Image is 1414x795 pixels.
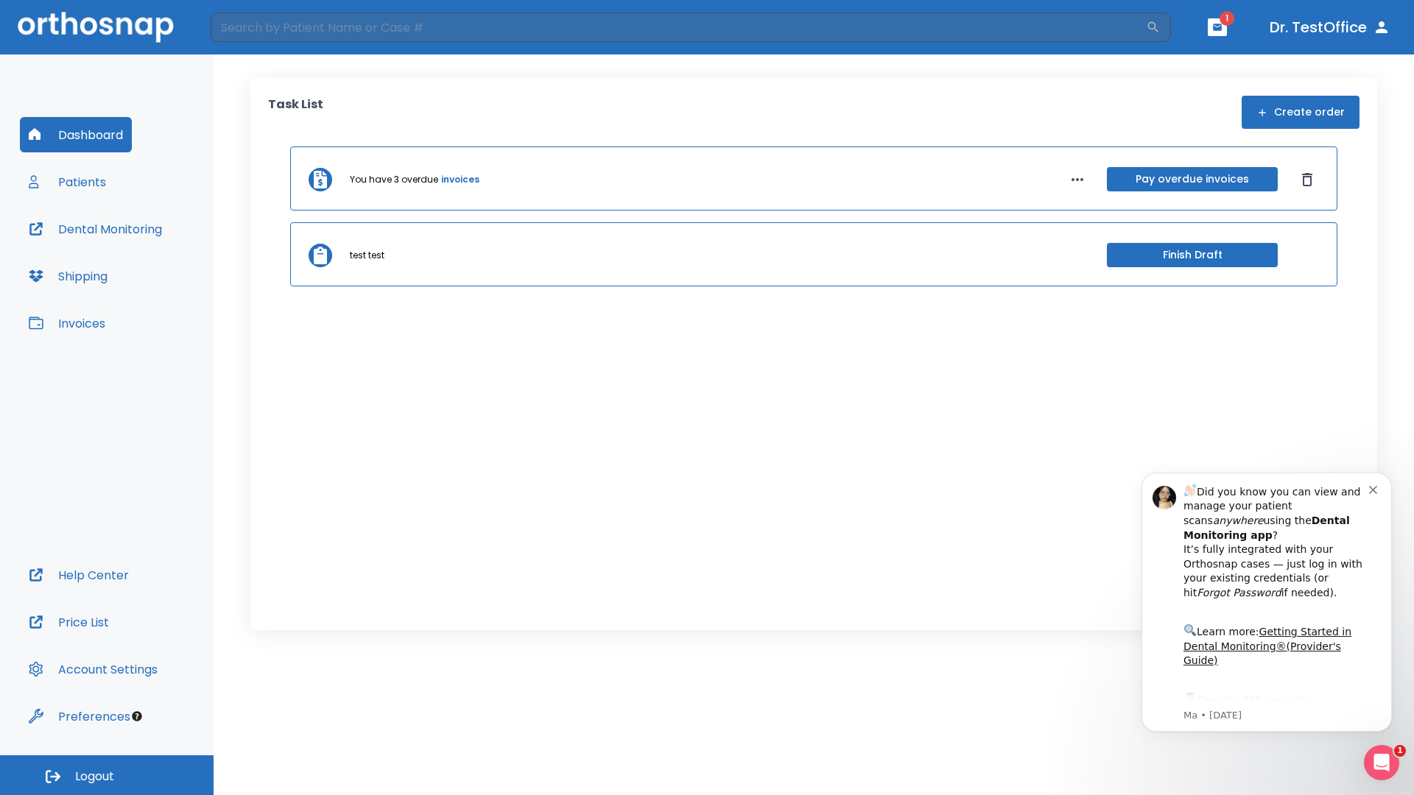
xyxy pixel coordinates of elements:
[1220,11,1234,26] span: 1
[20,699,139,734] button: Preferences
[64,258,250,272] p: Message from Ma, sent 4w ago
[18,12,174,42] img: Orthosnap
[20,117,132,152] button: Dashboard
[1119,451,1414,755] iframe: Intercom notifications message
[20,305,114,341] button: Invoices
[268,96,323,129] p: Task List
[250,32,261,43] button: Dismiss notification
[20,651,166,687] button: Account Settings
[1364,745,1399,780] iframe: Intercom live chat
[350,249,384,262] p: test test
[1295,168,1319,191] button: Dismiss
[350,173,438,186] p: You have 3 overdue
[20,604,118,640] button: Price List
[20,211,171,247] button: Dental Monitoring
[75,768,114,785] span: Logout
[130,710,144,723] div: Tooltip anchor
[1242,96,1360,129] button: Create order
[1107,243,1278,267] button: Finish Draft
[441,173,479,186] a: invoices
[1264,14,1396,40] button: Dr. TestOffice
[20,164,115,199] button: Patients
[64,244,195,270] a: App Store
[20,557,138,593] button: Help Center
[211,13,1146,42] input: Search by Patient Name or Case #
[64,240,250,315] div: Download the app: | ​ Let us know if you need help getting started!
[1107,167,1278,191] button: Pay overdue invoices
[20,258,116,294] button: Shipping
[1394,745,1406,757] span: 1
